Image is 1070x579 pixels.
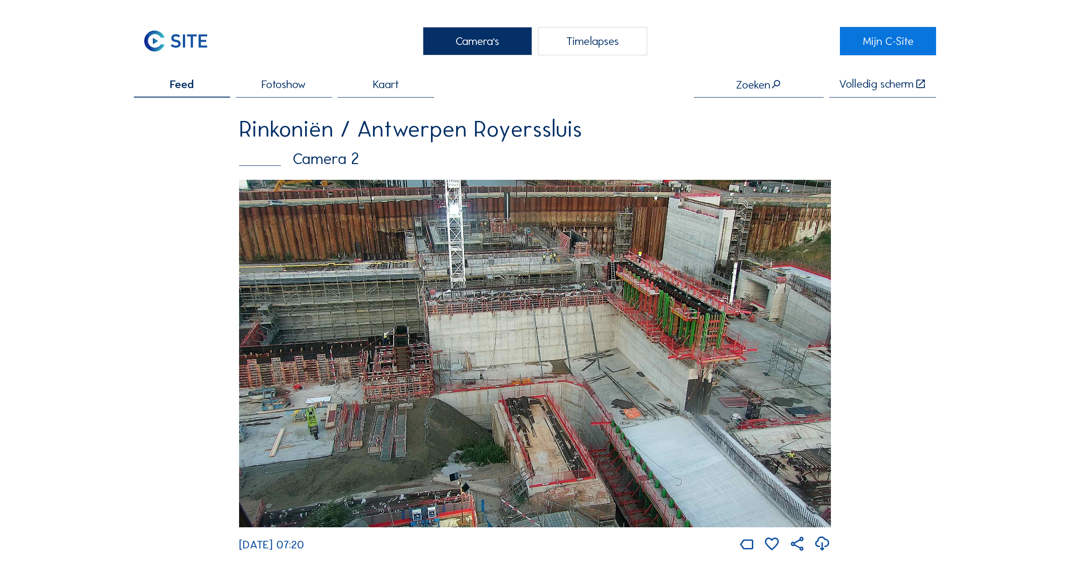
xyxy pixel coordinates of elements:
div: Timelapses [538,27,647,55]
img: Image [239,180,831,527]
span: Feed [170,79,194,90]
img: C-SITE Logo [134,27,218,55]
div: Camera's [423,27,532,55]
div: Rinkoniën / Antwerpen Royerssluis [239,118,831,140]
span: Fotoshow [262,79,306,90]
span: Kaart [373,79,399,90]
div: Volledig scherm [839,78,914,90]
span: [DATE] 07:20 [239,538,304,552]
a: Mijn C-Site [840,27,936,55]
a: C-SITE Logo [134,27,230,55]
div: Camera 2 [239,151,831,167]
